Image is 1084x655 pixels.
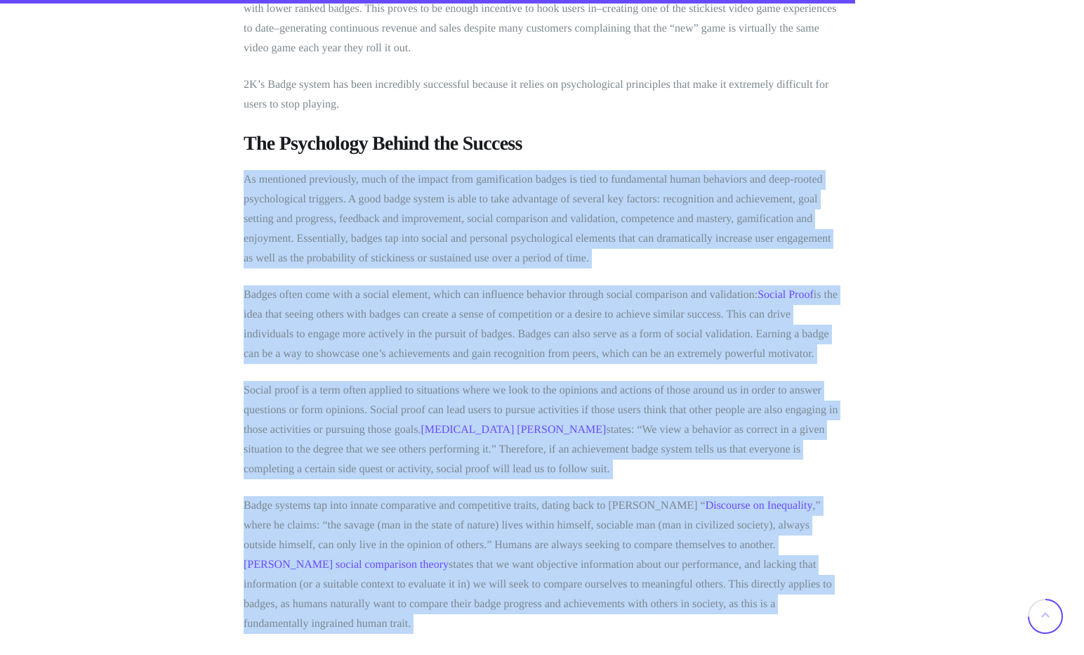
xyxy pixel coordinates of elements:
p: Social proof is a term often applied to situations where we look to the opinions and actions of t... [244,381,840,479]
a: [PERSON_NAME] social comparison theory [244,559,449,571]
h3: The Psychology Behind the Success [244,131,840,157]
a: Discourse on Inequality [706,500,813,512]
a: Social Proof [758,289,814,301]
p: Badge systems tap into innate comparative and competitive traits, dating back to [PERSON_NAME] “ ... [244,496,840,634]
p: 2K’s Badge system has been incredibly successful because it relies on psychological principles th... [244,75,840,115]
a: [MEDICAL_DATA] [PERSON_NAME] [421,424,606,436]
p: As mentioned previously, much of the impact from gamification badges is tied to fundamental human... [244,170,840,268]
p: Badges often come with a social element, which can influence behavior through social comparison a... [244,285,840,364]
